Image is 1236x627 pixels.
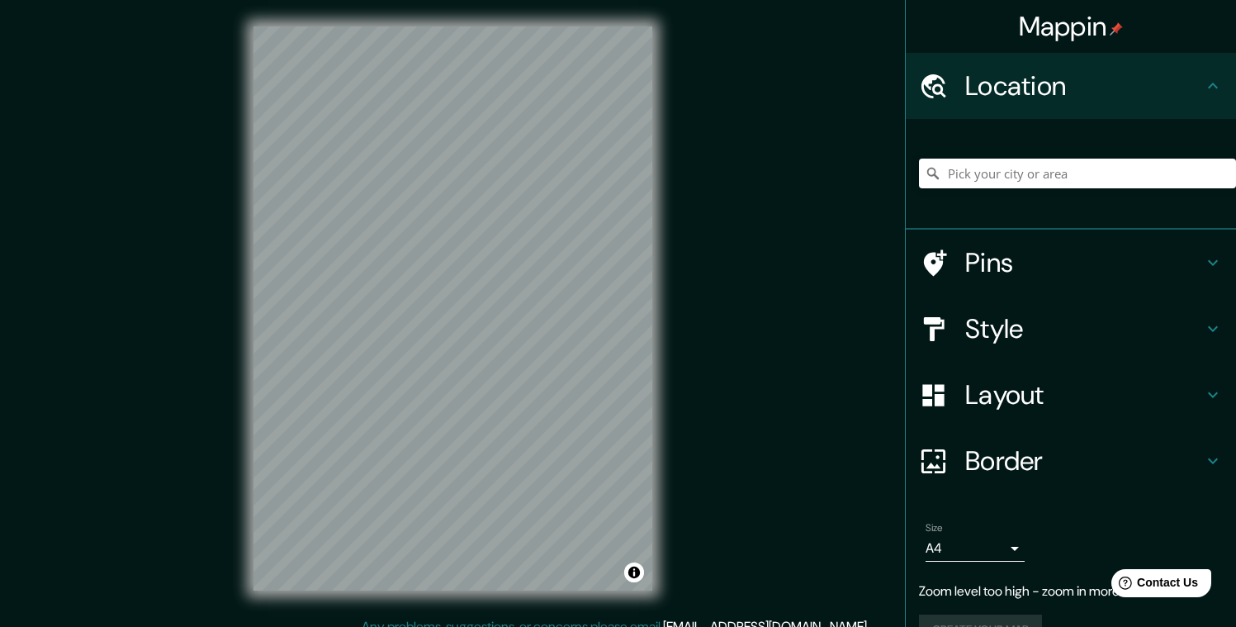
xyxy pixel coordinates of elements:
div: A4 [926,535,1025,562]
h4: Border [965,444,1203,477]
h4: Mappin [1019,10,1124,43]
div: Location [906,53,1236,119]
div: Style [906,296,1236,362]
h4: Style [965,312,1203,345]
button: Toggle attribution [624,563,644,582]
img: pin-icon.png [1110,22,1123,36]
h4: Layout [965,378,1203,411]
h4: Pins [965,246,1203,279]
h4: Location [965,69,1203,102]
div: Pins [906,230,1236,296]
input: Pick your city or area [919,159,1236,188]
iframe: Help widget launcher [1089,563,1218,609]
p: Zoom level too high - zoom in more [919,582,1223,601]
div: Layout [906,362,1236,428]
canvas: Map [253,26,652,591]
label: Size [926,521,943,535]
div: Border [906,428,1236,494]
